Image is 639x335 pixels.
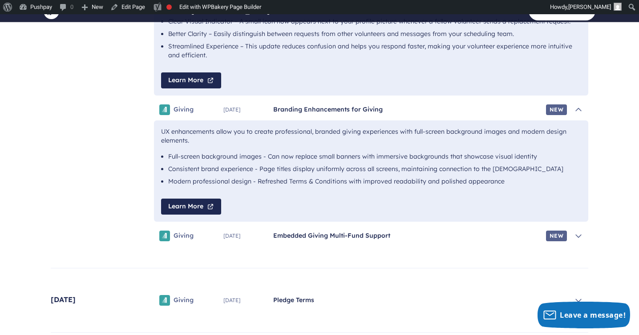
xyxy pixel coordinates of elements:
[174,105,194,114] span: Giving
[273,105,542,114] span: Branding Enhancements for Giving
[546,231,567,241] span: New
[161,72,221,88] a: Learn More
[223,107,266,112] span: [DATE]
[168,42,574,60] li: Streamlined Experience – This update reduces confusion and helps you respond faster, making your ...
[546,104,567,115] span: New
[223,298,266,303] span: [DATE]
[560,310,626,320] span: Leave a message!
[168,165,574,174] li: Consistent brand experience - Page titles display uniformly across all screens, maintaining conne...
[51,290,140,311] span: [DATE]
[223,233,266,239] span: [DATE]
[273,231,542,240] span: Embedded Giving Multi-Fund Support
[174,231,194,240] span: Giving
[161,199,221,215] a: Learn More
[161,128,581,145] p: UX enhancements allow you to create professional, branded giving experiences with full-screen bac...
[168,177,574,186] li: Modern professional design - Refreshed Terms & Conditions with improved readability and polished ...
[174,296,194,305] span: Giving
[538,302,630,328] button: Leave a message!
[166,4,172,10] div: Focus keyphrase not set
[568,4,611,10] span: [PERSON_NAME]
[273,296,567,305] span: Pledge Terms
[168,152,574,161] li: Full-screen background images - Can now replace small banners with immersive backgrounds that sho...
[168,30,574,39] li: Better Clarity – Easily distinguish between requests from other volunteers and messages from your...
